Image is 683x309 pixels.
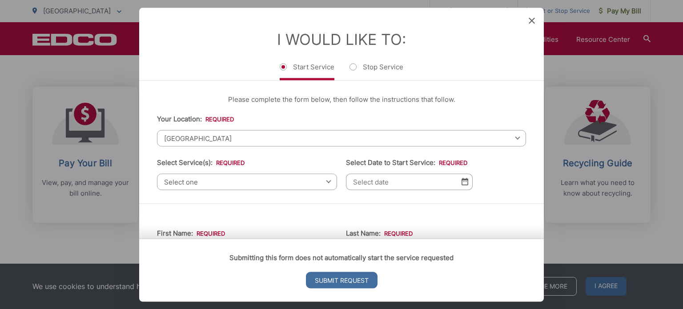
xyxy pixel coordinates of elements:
[157,115,234,123] label: Your Location:
[346,158,467,166] label: Select Date to Start Service:
[157,130,526,146] span: [GEOGRAPHIC_DATA]
[229,253,454,261] strong: Submitting this form does not automatically start the service requested
[280,62,334,80] label: Start Service
[157,158,245,166] label: Select Service(s):
[157,173,337,190] span: Select one
[350,62,403,80] label: Stop Service
[157,94,526,104] p: Please complete the form below, then follow the instructions that follow.
[462,178,468,185] img: Select date
[346,173,473,190] input: Select date
[306,272,378,288] input: Submit Request
[277,30,406,48] label: I Would Like To:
